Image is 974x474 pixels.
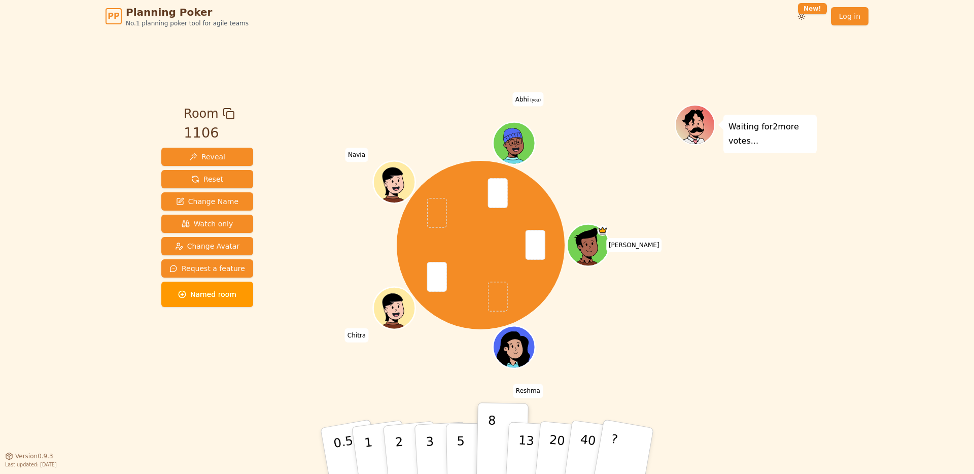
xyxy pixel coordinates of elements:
span: Matt is the host [597,225,608,236]
span: Click to change your name [345,328,368,342]
span: Named room [178,289,236,299]
span: Watch only [182,219,233,229]
button: Named room [161,282,253,307]
span: Click to change your name [606,238,662,252]
button: Change Name [161,192,253,211]
div: New! [798,3,827,14]
button: Request a feature [161,259,253,278]
button: Change Avatar [161,237,253,255]
span: Reset [191,174,223,184]
span: Click to change your name [513,92,543,106]
a: PPPlanning PokerNo.1 planning poker tool for agile teams [106,5,249,27]
span: Request a feature [169,263,245,274]
p: Waiting for 2 more votes... [728,120,812,148]
button: Reveal [161,148,253,166]
span: Click to change your name [345,148,368,162]
span: PP [108,10,119,22]
span: Change Avatar [175,241,240,251]
span: No.1 planning poker tool for agile teams [126,19,249,27]
span: Planning Poker [126,5,249,19]
button: Version0.9.3 [5,452,53,460]
p: 8 [487,413,496,468]
button: Reset [161,170,253,188]
span: Click to change your name [513,384,543,398]
span: Reveal [189,152,225,162]
span: Change Name [176,196,238,207]
span: (you) [529,97,541,102]
button: Watch only [161,215,253,233]
button: New! [792,7,811,25]
div: 1106 [184,123,234,144]
span: Last updated: [DATE] [5,462,57,467]
span: Room [184,105,218,123]
button: Click to change your avatar [494,123,534,163]
a: Log in [831,7,868,25]
span: Version 0.9.3 [15,452,53,460]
